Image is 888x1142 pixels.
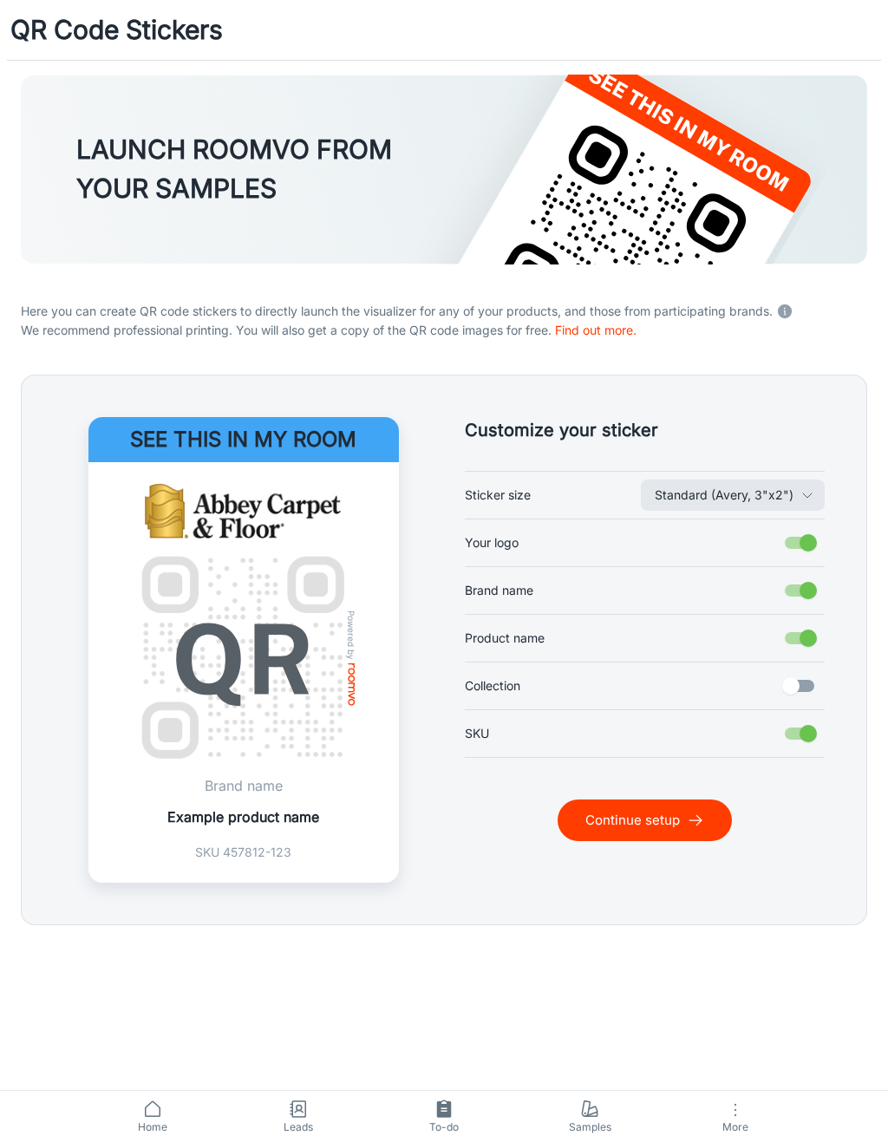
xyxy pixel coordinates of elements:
button: More [663,1091,808,1142]
p: SKU 457812-123 [167,843,319,862]
span: SKU [465,724,489,743]
span: Brand name [465,581,533,600]
span: Samples [527,1119,652,1135]
a: Leads [225,1091,371,1142]
a: Find out more. [555,323,637,337]
span: Sticker size [465,486,531,505]
span: To-do [382,1119,506,1135]
span: Home [90,1119,215,1135]
button: Continue setup [558,799,732,841]
span: Your logo [465,533,519,552]
h1: QR Code Stickers [10,10,223,49]
p: Here you can create QR code stickers to directly launch the visualizer for any of your products, ... [21,298,867,321]
span: More [673,1120,798,1133]
span: Powered by [343,610,361,660]
h3: LAUNCH ROOMVO FROM YOUR SAMPLES [76,130,392,208]
span: Product name [465,629,545,648]
img: Abbey Flooring & Design [133,483,355,540]
img: QR Code Example [126,540,361,775]
a: To-do [371,1091,517,1142]
h4: See this in my room [88,417,399,462]
span: Leads [236,1119,361,1135]
a: Home [80,1091,225,1142]
h5: Customize your sticker [465,417,825,443]
img: roomvo [349,663,356,706]
p: Example product name [167,806,319,827]
a: Samples [517,1091,663,1142]
button: Sticker size [641,480,825,511]
p: Brand name [167,775,319,796]
p: We recommend professional printing. You will also get a copy of the QR code images for free. [21,321,867,340]
span: Collection [465,676,520,695]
